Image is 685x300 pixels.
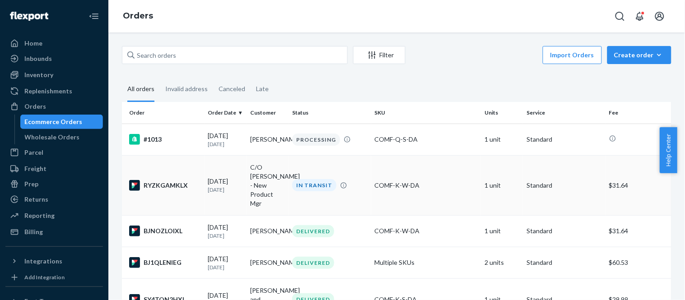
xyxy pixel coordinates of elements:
[481,155,523,215] td: 1 unit
[527,181,602,190] p: Standard
[24,164,47,173] div: Freight
[24,102,46,111] div: Orders
[165,77,208,101] div: Invalid address
[10,12,48,21] img: Flexport logo
[247,124,289,155] td: [PERSON_NAME]
[122,102,205,124] th: Order
[24,211,55,220] div: Reporting
[5,84,103,98] a: Replenishments
[5,68,103,82] a: Inventory
[116,3,160,29] ol: breadcrumbs
[375,135,477,144] div: COMF-Q-S-DA
[481,124,523,155] td: 1 unit
[129,180,201,191] div: RYZKGAMKLX
[543,46,602,64] button: Import Orders
[5,51,103,66] a: Inbounds
[611,7,629,25] button: Open Search Box
[20,130,103,144] a: Wholesale Orders
[127,77,154,102] div: All orders
[247,247,289,278] td: [PERSON_NAME]
[5,254,103,268] button: Integrations
[651,7,669,25] button: Open account menu
[25,117,83,126] div: Ecommerce Orders
[523,102,606,124] th: Service
[24,180,38,189] div: Prep
[5,145,103,160] a: Parcel
[371,102,481,124] th: SKU
[247,155,289,215] td: C/O [PERSON_NAME] - New Product Mgr
[527,258,602,267] p: Standard
[5,162,103,176] a: Freight
[606,155,671,215] td: $31.64
[5,192,103,207] a: Returns
[5,99,103,114] a: Orders
[24,257,62,266] div: Integrations
[481,215,523,247] td: 1 unit
[5,225,103,239] a: Billing
[256,77,269,101] div: Late
[247,215,289,247] td: [PERSON_NAME]
[123,11,153,21] a: Orders
[527,135,602,144] p: Standard
[20,115,103,129] a: Ecommerce Orders
[353,46,405,64] button: Filter
[292,134,340,146] div: PROCESSING
[24,195,48,204] div: Returns
[24,39,42,48] div: Home
[5,272,103,283] a: Add Integration
[129,226,201,236] div: BJNOZLOIXL
[660,127,677,173] button: Help Center
[527,226,602,235] p: Standard
[24,148,43,157] div: Parcel
[129,134,201,145] div: #1013
[25,133,80,142] div: Wholesale Orders
[606,215,671,247] td: $31.64
[371,247,481,278] td: Multiple SKUs
[606,247,671,278] td: $60.53
[208,263,243,271] p: [DATE]
[24,54,52,63] div: Inbounds
[85,7,103,25] button: Close Navigation
[24,70,53,79] div: Inventory
[208,177,243,194] div: [DATE]
[289,102,371,124] th: Status
[24,227,43,236] div: Billing
[481,102,523,124] th: Units
[24,273,65,281] div: Add Integration
[205,102,247,124] th: Order Date
[5,177,103,191] a: Prep
[292,257,334,269] div: DELIVERED
[24,87,72,96] div: Replenishments
[250,109,285,116] div: Customer
[354,51,405,60] div: Filter
[129,257,201,268] div: BJ1QLENIEG
[5,36,103,51] a: Home
[122,46,348,64] input: Search orders
[292,179,336,191] div: IN TRANSIT
[208,186,243,194] p: [DATE]
[606,102,671,124] th: Fee
[208,254,243,271] div: [DATE]
[292,225,334,237] div: DELIVERED
[208,140,243,148] p: [DATE]
[614,51,665,60] div: Create order
[481,247,523,278] td: 2 units
[208,232,243,240] p: [DATE]
[375,181,477,190] div: COMF-K-W-DA
[375,226,477,235] div: COMF-K-W-DA
[631,7,649,25] button: Open notifications
[5,208,103,223] a: Reporting
[208,131,243,148] div: [DATE]
[607,46,671,64] button: Create order
[208,223,243,240] div: [DATE]
[219,77,245,101] div: Canceled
